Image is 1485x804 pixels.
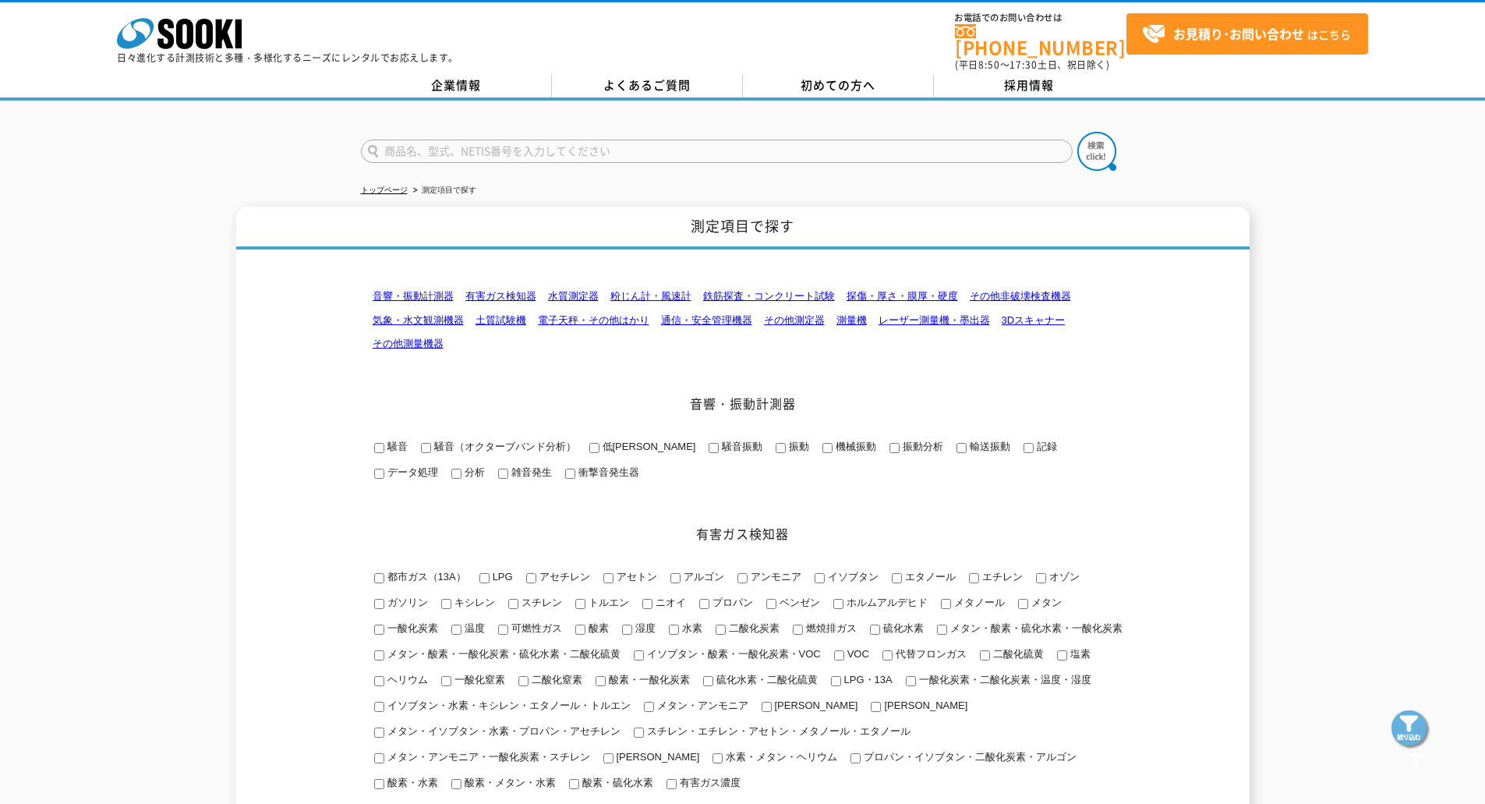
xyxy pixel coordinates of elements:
[613,751,700,763] span: [PERSON_NAME]
[518,597,562,608] span: スチレン
[978,58,1000,72] span: 8:50
[384,777,438,788] span: 酸素・水素
[1009,58,1038,72] span: 17:30
[585,597,629,608] span: トルエン
[776,443,786,453] input: 振動
[703,290,835,302] a: 鉄筋探査・コンクリート試験
[384,648,621,660] span: メタン・酸素・一酸化炭素・硫化水素・二酸化硫黄
[803,622,857,634] span: 燃焼排ガス
[847,290,958,302] a: 探傷・厚さ・膜厚・硬度
[384,441,408,452] span: 騒音
[764,314,825,326] a: その他測定器
[384,725,621,737] span: メタン・イソブタン・水素・プロパン・アセチレン
[642,599,652,609] input: ニオイ
[236,207,1250,250] h1: 測定項目で探す
[610,290,691,302] a: 粉じん計・風速計
[441,599,451,609] input: キシレン
[384,700,631,711] span: イソブタン・水素・キシレン・エタノール・トルエン
[373,314,464,326] a: 気象・水文観測機器
[1077,132,1116,171] img: btn_search.png
[461,622,485,634] span: 温度
[712,753,723,763] input: 水素・メタン・ヘリウム
[575,599,585,609] input: トルエン
[870,625,880,635] input: 硫化水素
[716,625,726,635] input: 二酸化炭素
[666,779,677,789] input: 有害ガス濃度
[361,526,1125,542] h2: 有害ガス検知器
[538,314,649,326] a: 電子天秤・その他はかり
[955,24,1126,56] a: [PHONE_NUMBER]
[670,573,681,583] input: アルゴン
[644,725,910,737] span: スチレン・エチレン・アセトン・メタノール・エタノール
[709,443,719,453] input: 騒音振動
[900,441,943,452] span: 振動分析
[892,573,902,583] input: エタノール
[451,597,495,608] span: キシレン
[361,74,552,97] a: 企業情報
[373,338,444,349] a: その他測量機器
[822,443,833,453] input: 機械振動
[622,625,632,635] input: 湿度
[361,140,1073,163] input: 商品名、型式、NETIS番号を入力してください
[565,469,575,479] input: 衝撃音発生器
[431,441,576,452] span: 騒音（オクターブバンド分析）
[508,466,552,478] span: 雑音発生
[934,74,1125,97] a: 採用情報
[681,571,724,583] span: アルゴン
[361,186,408,194] a: トップページ
[893,648,967,660] span: 代替フロンガス
[861,751,1077,763] span: プロパン・イソブタン・二酸化炭素・アルゴン
[575,625,585,635] input: 酸素
[955,13,1126,23] span: お電話でのお問い合わせは
[1024,443,1034,453] input: 記録
[836,314,867,326] a: 測量機
[719,441,762,452] span: 騒音振動
[461,466,485,478] span: 分析
[833,599,843,609] input: ホルムアルデヒド
[465,290,536,302] a: 有害ガス検知器
[374,779,384,789] input: 酸素・水素
[967,441,1010,452] span: 輸送振動
[979,571,1023,583] span: エチレン
[579,777,653,788] span: 酸素・硫化水素
[772,700,858,711] span: [PERSON_NAME]
[1067,648,1091,660] span: 塩素
[713,674,818,685] span: 硫化水素・二酸化硫黄
[569,779,579,789] input: 酸素・硫化水素
[374,443,384,453] input: 騒音
[410,182,476,199] li: 測定項目で探す
[476,314,526,326] a: 土質試験機
[508,622,562,634] span: 可燃性ガス
[451,625,461,635] input: 温度
[889,443,900,453] input: 振動分析
[552,74,743,97] a: よくあるご質問
[451,779,461,789] input: 酸素・メタン・水素
[748,571,801,583] span: アンモニア
[880,622,924,634] span: 硫化水素
[916,674,1091,685] span: 一酸化炭素・二酸化炭素・温度・湿度
[384,571,466,583] span: 都市ガス（13A）
[766,599,776,609] input: ベンゼン
[548,290,599,302] a: 水質測定器
[654,700,748,711] span: メタン・アンモニア
[374,573,384,583] input: 都市ガス（13A）
[833,441,876,452] span: 機械振動
[881,700,967,711] span: [PERSON_NAME]
[361,395,1125,412] h2: 音響・振動計測器
[603,753,613,763] input: [PERSON_NAME]
[451,674,505,685] span: 一酸化窒素
[1034,441,1057,452] span: 記録
[871,702,881,712] input: [PERSON_NAME]
[596,676,606,686] input: 酸素・一酸化炭素
[603,573,613,583] input: アセトン
[599,441,696,452] span: 低[PERSON_NAME]
[793,625,803,635] input: 燃焼排ガス
[937,625,947,635] input: メタン・酸素・硫化水素・一酸化炭素
[652,597,686,608] span: ニオイ
[384,622,438,634] span: 一酸化炭素
[536,571,590,583] span: アセチレン
[709,597,753,608] span: プロパン
[644,702,654,712] input: メタン・アンモニア
[1018,599,1028,609] input: メタン
[384,674,428,685] span: ヘリウム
